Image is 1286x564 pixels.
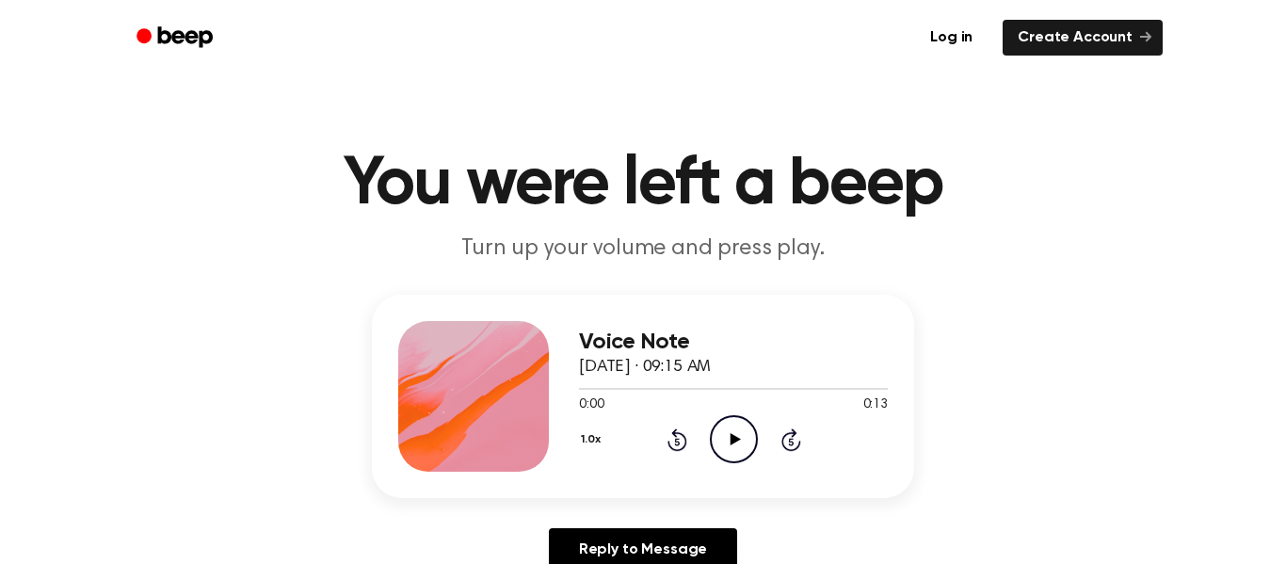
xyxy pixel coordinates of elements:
span: 0:13 [863,395,888,415]
h3: Voice Note [579,330,888,355]
span: [DATE] · 09:15 AM [579,359,711,376]
a: Create Account [1003,20,1163,56]
a: Log in [911,16,991,59]
span: 0:00 [579,395,603,415]
p: Turn up your volume and press play. [281,234,1005,265]
h1: You were left a beep [161,151,1125,218]
button: 1.0x [579,424,607,456]
a: Beep [123,20,230,56]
